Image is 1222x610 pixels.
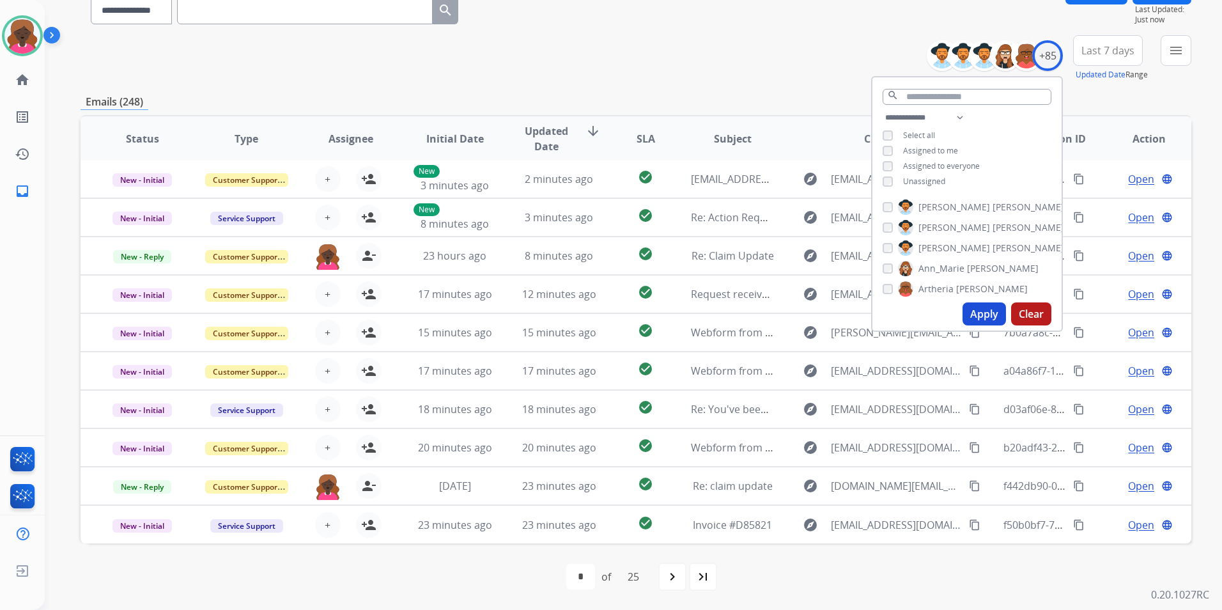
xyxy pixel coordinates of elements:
[963,302,1006,325] button: Apply
[1168,43,1184,58] mat-icon: menu
[361,363,376,379] mat-icon: person_add
[1161,327,1173,338] mat-icon: language
[325,210,330,225] span: +
[525,210,593,224] span: 3 minutes ago
[522,479,596,493] span: 23 minutes ago
[1161,212,1173,223] mat-icon: language
[638,246,653,262] mat-icon: check_circle
[361,286,376,302] mat-icon: person_add
[638,400,653,415] mat-icon: check_circle
[421,178,489,192] span: 3 minutes ago
[418,287,492,301] span: 17 minutes ago
[803,363,818,379] mat-icon: explore
[691,441,980,455] span: Webform from [EMAIL_ADDRESS][DOMAIN_NAME] on [DATE]
[418,364,492,378] span: 17 minutes ago
[969,327,980,338] mat-icon: content_copy
[438,3,453,18] mat-icon: search
[315,166,341,192] button: +
[918,201,990,214] span: [PERSON_NAME]
[803,210,818,225] mat-icon: explore
[969,403,980,415] mat-icon: content_copy
[426,131,484,146] span: Initial Date
[638,323,653,338] mat-icon: check_circle
[1128,363,1154,379] span: Open
[418,402,492,416] span: 18 minutes ago
[15,72,30,88] mat-icon: home
[361,402,376,417] mat-icon: person_add
[522,364,596,378] span: 17 minutes ago
[1003,402,1195,416] span: d03af06e-8986-465b-9cc4-569eac9e6f34
[1073,403,1085,415] mat-icon: content_copy
[315,205,341,230] button: +
[1032,40,1063,71] div: +85
[1076,70,1125,80] button: Updated Date
[993,221,1064,234] span: [PERSON_NAME]
[112,519,172,533] span: New - Initial
[361,440,376,455] mat-icon: person_add
[329,131,373,146] span: Assignee
[695,569,711,584] mat-icon: last_page
[969,519,980,531] mat-icon: content_copy
[1128,286,1154,302] span: Open
[638,438,653,453] mat-icon: check_circle
[421,217,489,231] span: 8 minutes ago
[665,569,680,584] mat-icon: navigate_next
[205,288,288,302] span: Customer Support
[210,519,283,533] span: Service Support
[1003,518,1198,532] span: f50b0bf7-7a45-41d6-ab14-416212c69b70
[918,262,964,275] span: Ann_Marie
[691,402,1101,416] span: Re: You've been assigned a new service order: 2ffeee48-f3f4-45e7-a1ce-3102b905c165
[325,286,330,302] span: +
[969,480,980,492] mat-icon: content_copy
[113,250,171,263] span: New - Reply
[831,325,962,340] span: [PERSON_NAME][EMAIL_ADDRESS][DOMAIN_NAME]
[831,363,962,379] span: [EMAIL_ADDRESS][DOMAIN_NAME]
[903,176,945,187] span: Unassigned
[831,286,962,302] span: [EMAIL_ADDRESS][DOMAIN_NAME]
[1161,442,1173,453] mat-icon: language
[803,440,818,455] mat-icon: explore
[1128,440,1154,455] span: Open
[126,131,159,146] span: Status
[1073,519,1085,531] mat-icon: content_copy
[831,478,962,494] span: [DOMAIN_NAME][EMAIL_ADDRESS][DOMAIN_NAME]
[993,201,1064,214] span: [PERSON_NAME]
[1161,365,1173,377] mat-icon: language
[205,173,288,187] span: Customer Support
[315,396,341,422] button: +
[831,440,962,455] span: [EMAIL_ADDRESS][DOMAIN_NAME]
[601,569,611,584] div: of
[522,287,596,301] span: 12 minutes ago
[315,512,341,538] button: +
[831,517,962,533] span: [EMAIL_ADDRESS][DOMAIN_NAME]
[691,172,856,186] span: [EMAIL_ADDRESS][DOMAIN_NAME]
[1003,441,1195,455] span: b20adf43-2094-4b8a-9253-506a9a7ff932
[1161,250,1173,262] mat-icon: language
[1073,212,1085,223] mat-icon: content_copy
[1161,519,1173,531] mat-icon: language
[113,480,171,494] span: New - Reply
[637,131,655,146] span: SLA
[1087,116,1191,161] th: Action
[1073,365,1085,377] mat-icon: content_copy
[361,210,376,225] mat-icon: person_add
[1128,478,1154,494] span: Open
[205,250,288,263] span: Customer Support
[1135,15,1191,25] span: Just now
[691,325,1060,340] span: Webform from [PERSON_NAME][EMAIL_ADDRESS][DOMAIN_NAME] on [DATE]
[525,172,593,186] span: 2 minutes ago
[1151,587,1209,602] p: 0.20.1027RC
[210,212,283,225] span: Service Support
[1128,171,1154,187] span: Open
[414,165,440,178] p: New
[803,171,818,187] mat-icon: explore
[1073,480,1085,492] mat-icon: content_copy
[1073,35,1143,66] button: Last 7 days
[15,109,30,125] mat-icon: list_alt
[325,325,330,340] span: +
[969,442,980,453] mat-icon: content_copy
[112,403,172,417] span: New - Initial
[803,402,818,417] mat-icon: explore
[903,145,958,156] span: Assigned to me
[918,242,990,254] span: [PERSON_NAME]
